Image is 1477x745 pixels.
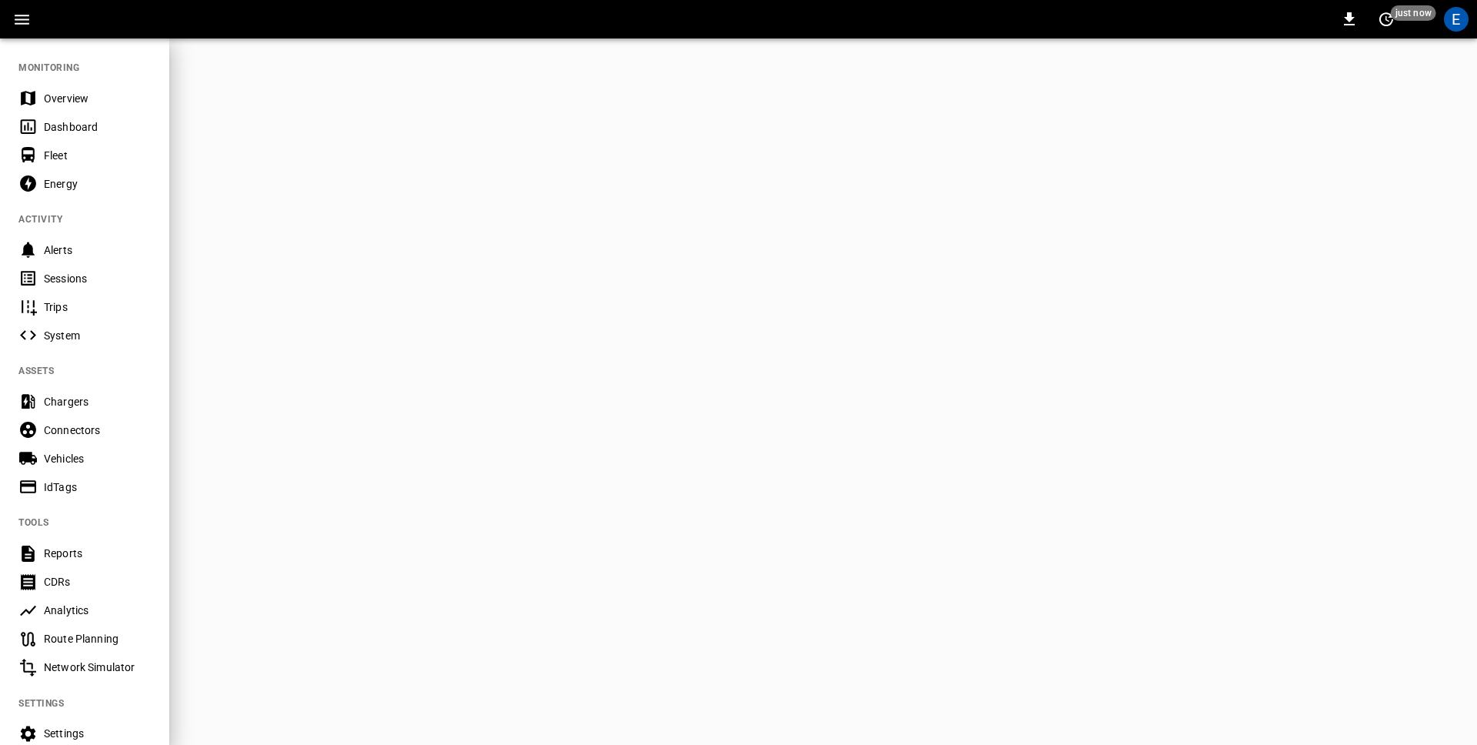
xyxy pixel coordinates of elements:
[44,451,151,466] div: Vehicles
[44,176,151,192] div: Energy
[44,546,151,561] div: Reports
[44,479,151,495] div: IdTags
[44,726,151,741] div: Settings
[44,423,151,438] div: Connectors
[44,574,151,590] div: CDRs
[44,148,151,163] div: Fleet
[44,91,151,106] div: Overview
[44,603,151,618] div: Analytics
[44,328,151,343] div: System
[1391,5,1436,21] span: just now
[44,299,151,315] div: Trips
[44,394,151,409] div: Chargers
[44,119,151,135] div: Dashboard
[44,660,151,675] div: Network Simulator
[1374,7,1399,32] button: set refresh interval
[44,242,151,258] div: Alerts
[44,271,151,286] div: Sessions
[44,631,151,646] div: Route Planning
[1444,7,1469,32] div: profile-icon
